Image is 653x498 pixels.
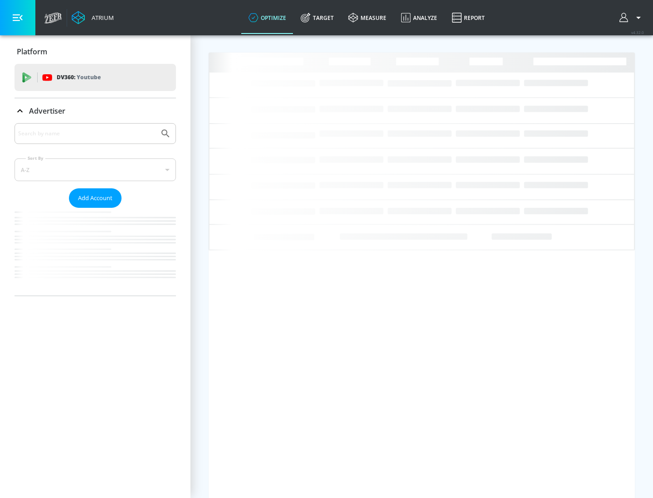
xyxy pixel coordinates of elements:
a: Atrium [72,11,114,24]
div: Platform [15,39,176,64]
a: Target [293,1,341,34]
nav: list of Advertiser [15,208,176,296]
div: Advertiser [15,123,176,296]
div: A-Z [15,158,176,181]
p: Youtube [77,72,101,82]
label: Sort By [26,155,45,161]
div: DV360: Youtube [15,64,176,91]
a: Analyze [394,1,444,34]
a: Report [444,1,492,34]
div: Advertiser [15,98,176,124]
div: Atrium [88,14,114,22]
input: Search by name [18,128,156,139]
span: Add Account [78,193,112,203]
a: optimize [241,1,293,34]
p: Platform [17,47,47,57]
a: measure [341,1,394,34]
span: v 4.32.0 [631,30,644,35]
p: Advertiser [29,106,65,116]
p: DV360: [57,72,101,82]
button: Add Account [69,188,122,208]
